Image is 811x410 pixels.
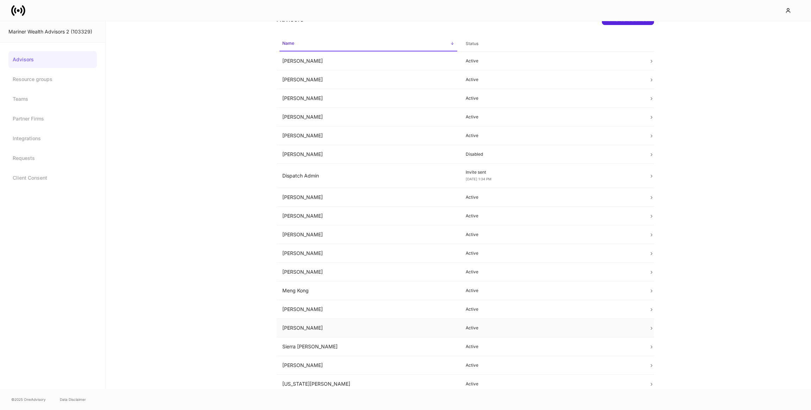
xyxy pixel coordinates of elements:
[277,263,460,281] td: [PERSON_NAME]
[277,188,460,207] td: [PERSON_NAME]
[466,169,638,175] p: Invite sent
[466,250,638,256] p: Active
[8,51,97,68] a: Advisors
[466,269,638,275] p: Active
[277,244,460,263] td: [PERSON_NAME]
[277,356,460,375] td: [PERSON_NAME]
[8,28,97,35] div: Mariner Wealth Advisors 2 (103329)
[277,207,460,225] td: [PERSON_NAME]
[466,362,638,368] p: Active
[279,36,457,51] span: Name
[277,319,460,337] td: [PERSON_NAME]
[277,126,460,145] td: [PERSON_NAME]
[8,169,97,186] a: Client Consent
[466,213,638,219] p: Active
[277,145,460,164] td: [PERSON_NAME]
[466,114,638,120] p: Active
[466,325,638,331] p: Active
[277,164,460,188] td: Dispatch Admin
[277,70,460,89] td: [PERSON_NAME]
[282,40,294,46] h6: Name
[466,344,638,349] p: Active
[466,288,638,293] p: Active
[277,89,460,108] td: [PERSON_NAME]
[8,71,97,88] a: Resource groups
[277,300,460,319] td: [PERSON_NAME]
[466,151,638,157] p: Disabled
[8,130,97,147] a: Integrations
[466,77,638,82] p: Active
[277,108,460,126] td: [PERSON_NAME]
[466,58,638,64] p: Active
[8,110,97,127] a: Partner Firms
[277,281,460,300] td: Meng Kong
[8,150,97,167] a: Requests
[277,375,460,393] td: [US_STATE][PERSON_NAME]
[277,225,460,244] td: [PERSON_NAME]
[60,397,86,402] a: Data Disclaimer
[466,381,638,387] p: Active
[277,52,460,70] td: [PERSON_NAME]
[463,37,641,51] span: Status
[466,232,638,237] p: Active
[466,306,638,312] p: Active
[8,91,97,107] a: Teams
[466,95,638,101] p: Active
[466,40,478,47] h6: Status
[466,194,638,200] p: Active
[466,177,491,181] span: [DATE] 1:34 PM
[466,133,638,138] p: Active
[277,337,460,356] td: Sierra [PERSON_NAME]
[11,397,46,402] span: © 2025 OneAdvisory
